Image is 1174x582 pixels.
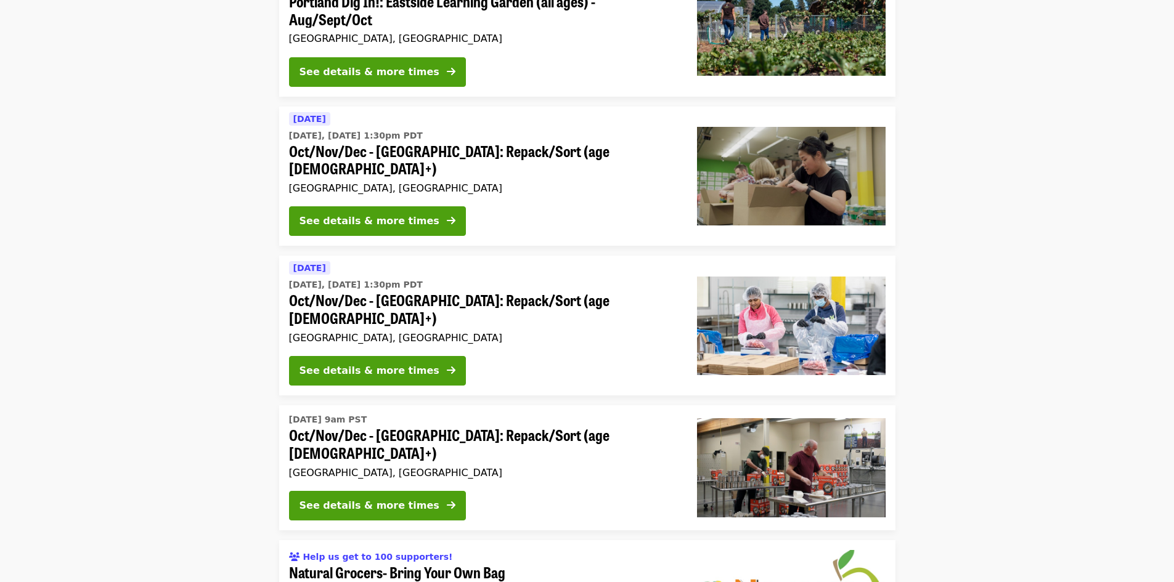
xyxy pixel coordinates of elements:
i: arrow-right icon [447,499,455,511]
button: See details & more times [289,57,466,87]
span: Natural Grocers- Bring Your Own Bag [289,564,677,581]
img: Oct/Nov/Dec - Beaverton: Repack/Sort (age 10+) organized by Oregon Food Bank [697,277,886,375]
i: arrow-right icon [447,365,455,376]
div: [GEOGRAPHIC_DATA], [GEOGRAPHIC_DATA] [289,33,677,44]
time: [DATE], [DATE] 1:30pm PDT [289,278,423,291]
time: [DATE] 9am PST [289,413,367,426]
button: See details & more times [289,491,466,520]
img: Oct/Nov/Dec - Portland: Repack/Sort (age 8+) organized by Oregon Food Bank [697,127,886,225]
div: [GEOGRAPHIC_DATA], [GEOGRAPHIC_DATA] [289,467,677,479]
span: [DATE] [293,263,326,273]
a: See details for "Oct/Nov/Dec - Portland: Repack/Sort (age 8+)" [279,107,895,246]
div: See details & more times [300,363,439,378]
button: See details & more times [289,206,466,236]
i: arrow-right icon [447,66,455,78]
div: See details & more times [300,498,439,513]
a: See details for "Oct/Nov/Dec - Beaverton: Repack/Sort (age 10+)" [279,256,895,395]
div: [GEOGRAPHIC_DATA], [GEOGRAPHIC_DATA] [289,182,677,194]
span: Oct/Nov/Dec - [GEOGRAPHIC_DATA]: Repack/Sort (age [DEMOGRAPHIC_DATA]+) [289,426,677,462]
a: See details for "Oct/Nov/Dec - Portland: Repack/Sort (age 16+)" [279,405,895,530]
span: Oct/Nov/Dec - [GEOGRAPHIC_DATA]: Repack/Sort (age [DEMOGRAPHIC_DATA]+) [289,291,677,327]
div: See details & more times [300,65,439,79]
span: Help us get to 100 supporters! [303,552,452,562]
time: [DATE], [DATE] 1:30pm PDT [289,129,423,142]
button: See details & more times [289,356,466,386]
span: Oct/Nov/Dec - [GEOGRAPHIC_DATA]: Repack/Sort (age [DEMOGRAPHIC_DATA]+) [289,142,677,178]
span: [DATE] [293,114,326,124]
i: arrow-right icon [447,215,455,227]
div: [GEOGRAPHIC_DATA], [GEOGRAPHIC_DATA] [289,332,677,344]
img: Oct/Nov/Dec - Portland: Repack/Sort (age 16+) organized by Oregon Food Bank [697,418,886,517]
div: See details & more times [300,214,439,228]
i: users icon [289,552,300,562]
